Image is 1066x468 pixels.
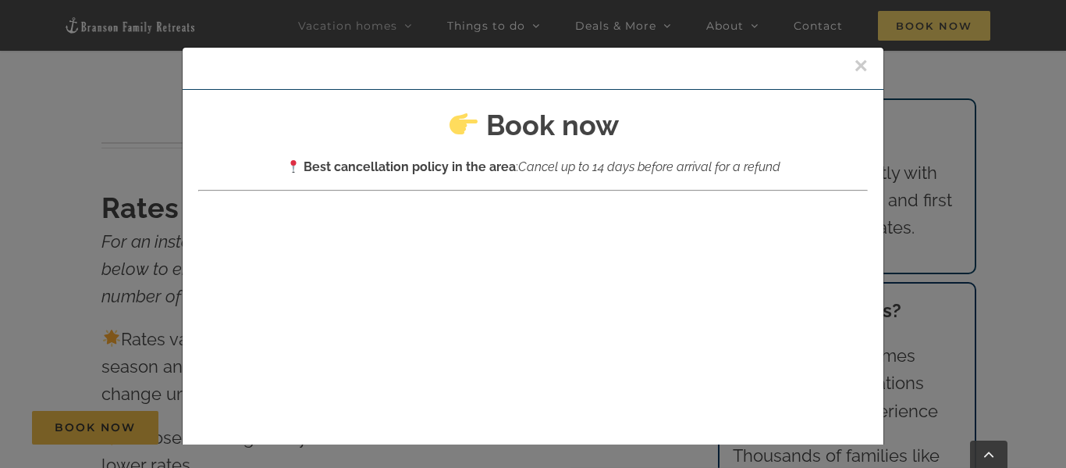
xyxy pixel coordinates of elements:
[449,110,478,138] img: 👉
[198,157,868,177] p: :
[854,54,868,77] button: Close
[287,160,300,173] img: 📍
[518,159,780,174] em: Cancel up to 14 days before arrival for a refund
[304,159,516,174] strong: Best cancellation policy in the area
[486,109,619,141] strong: Book now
